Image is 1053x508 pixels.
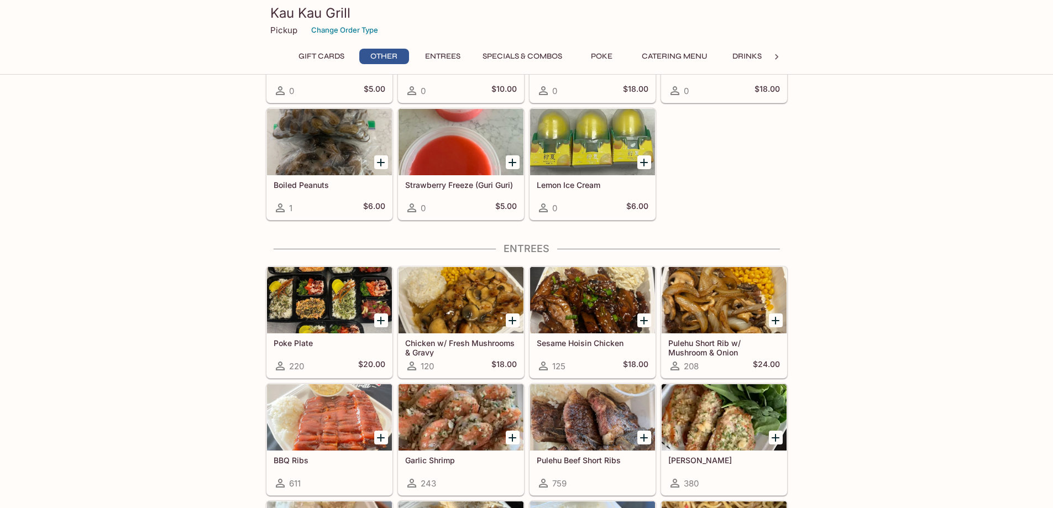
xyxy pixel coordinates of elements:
span: 0 [684,86,689,96]
h5: $18.00 [491,359,517,373]
button: Poke [577,49,627,64]
span: 125 [552,361,565,371]
span: 220 [289,361,304,371]
button: Add Garlic Ahi [769,431,783,444]
h5: Chicken w/ Fresh Mushrooms & Gravy [405,338,517,357]
a: BBQ Ribs611 [266,384,392,495]
div: Boiled Peanuts [267,109,392,175]
h4: Entrees [266,243,788,255]
a: Pulehu Short Rib w/ Mushroom & Onion208$24.00 [661,266,787,378]
a: Sesame Hoisin Chicken125$18.00 [530,266,656,378]
h5: [PERSON_NAME] [668,455,780,465]
button: Add Poke Plate [374,313,388,327]
div: Pulehu Beef Short Ribs [530,384,655,451]
h5: $5.00 [495,201,517,214]
button: Entrees [418,49,468,64]
button: Add BBQ Ribs [374,431,388,444]
div: Strawberry Freeze (Guri Guri) [399,109,523,175]
button: Catering Menu [636,49,714,64]
div: BBQ Ribs [267,384,392,451]
a: Boiled Peanuts1$6.00 [266,108,392,220]
button: Add Garlic Shrimp [506,431,520,444]
button: Add Sesame Hoisin Chicken [637,313,651,327]
h5: $20.00 [358,359,385,373]
h5: Boiled Peanuts [274,180,385,190]
div: Lemon Ice Cream [530,109,655,175]
a: Poke Plate220$20.00 [266,266,392,378]
button: Add Strawberry Freeze (Guri Guri) [506,155,520,169]
h5: Garlic Shrimp [405,455,517,465]
span: 0 [552,86,557,96]
h5: Poke Plate [274,338,385,348]
button: Drinks [722,49,772,64]
h5: $6.00 [626,201,648,214]
a: [PERSON_NAME]380 [661,384,787,495]
div: Sesame Hoisin Chicken [530,267,655,333]
div: Poke Plate [267,267,392,333]
span: 208 [684,361,699,371]
button: Specials & Combos [476,49,568,64]
h5: $18.00 [623,84,648,97]
button: Gift Cards [292,49,350,64]
button: Add Chicken w/ Fresh Mushrooms & Gravy [506,313,520,327]
h5: $24.00 [753,359,780,373]
h5: $18.00 [755,84,780,97]
span: 611 [289,478,301,489]
div: Pulehu Short Rib w/ Mushroom & Onion [662,267,787,333]
h5: $6.00 [363,201,385,214]
h5: Lemon Ice Cream [537,180,648,190]
h5: Pulehu Beef Short Ribs [537,455,648,465]
h5: BBQ Ribs [274,455,385,465]
a: Garlic Shrimp243 [398,384,524,495]
button: Add Pulehu Beef Short Ribs [637,431,651,444]
button: Change Order Type [306,22,383,39]
span: 0 [552,203,557,213]
h5: Strawberry Freeze (Guri Guri) [405,180,517,190]
span: 243 [421,478,436,489]
span: 0 [289,86,294,96]
a: Strawberry Freeze (Guri Guri)0$5.00 [398,108,524,220]
button: Add Boiled Peanuts [374,155,388,169]
h3: Kau Kau Grill [270,4,783,22]
span: 0 [421,203,426,213]
h5: $18.00 [623,359,648,373]
h5: Pulehu Short Rib w/ Mushroom & Onion [668,338,780,357]
span: 120 [421,361,434,371]
span: 759 [552,478,567,489]
a: Chicken w/ Fresh Mushrooms & Gravy120$18.00 [398,266,524,378]
h5: Sesame Hoisin Chicken [537,338,648,348]
h5: $5.00 [364,84,385,97]
div: Garlic Shrimp [399,384,523,451]
span: 1 [289,203,292,213]
button: Other [359,49,409,64]
span: 0 [421,86,426,96]
div: Garlic Ahi [662,384,787,451]
div: Chicken w/ Fresh Mushrooms & Gravy [399,267,523,333]
a: Pulehu Beef Short Ribs759 [530,384,656,495]
a: Lemon Ice Cream0$6.00 [530,108,656,220]
button: Add Lemon Ice Cream [637,155,651,169]
button: Add Pulehu Short Rib w/ Mushroom & Onion [769,313,783,327]
span: 380 [684,478,699,489]
p: Pickup [270,25,297,35]
h5: $10.00 [491,84,517,97]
